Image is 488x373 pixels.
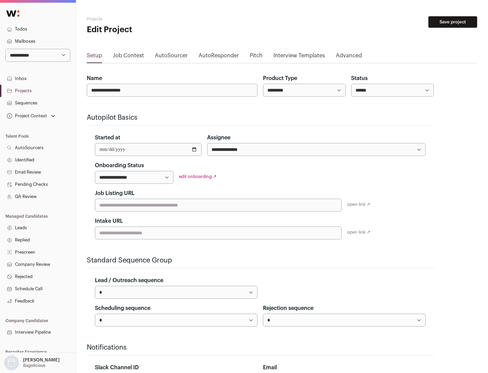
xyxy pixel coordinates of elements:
[113,52,144,62] a: Job Context
[95,134,120,142] label: Started at
[3,355,61,370] button: Open dropdown
[23,363,45,368] p: Bagelicious
[5,113,47,119] div: Project Context
[95,364,139,372] label: Slack Channel ID
[87,256,434,265] h2: Standard Sequence Group
[4,355,19,370] img: nopic.png
[155,52,188,62] a: AutoSourcer
[351,74,368,82] label: Status
[263,74,297,82] label: Product Type
[3,7,23,20] img: Wellfound
[87,74,102,82] label: Name
[95,161,144,170] label: Onboarding Status
[95,304,150,312] label: Scheduling sequence
[263,364,426,372] div: Email
[207,134,230,142] label: Assignee
[5,111,57,121] button: Open dropdown
[87,52,102,62] a: Setup
[87,16,217,22] h2: Projects
[263,304,313,312] label: Rejection sequence
[179,174,217,179] a: edit onboarding ↗
[336,52,362,62] a: Advanced
[199,52,239,62] a: AutoResponder
[87,343,434,352] h2: Notifications
[273,52,325,62] a: Interview Templates
[95,276,163,284] label: Lead / Outreach sequence
[87,24,217,35] h1: Edit Project
[95,217,123,225] label: Intake URL
[250,52,263,62] a: Pitch
[428,16,477,28] button: Save project
[23,357,60,363] p: [PERSON_NAME]
[95,189,135,197] label: Job Listing URL
[87,113,434,122] h2: Autopilot Basics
